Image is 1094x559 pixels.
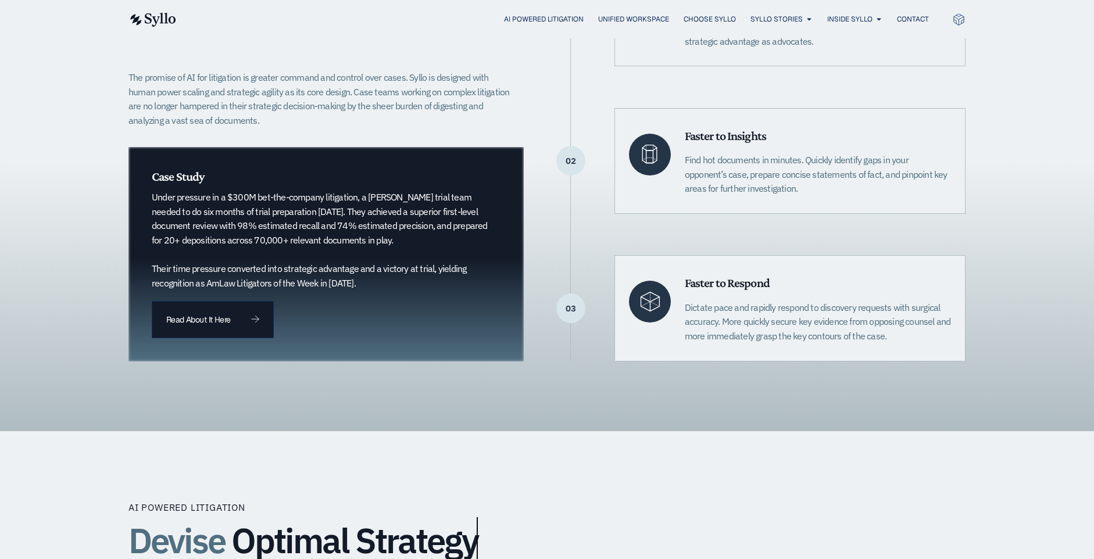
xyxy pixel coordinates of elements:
[166,316,230,324] span: Read About It Here
[152,190,488,290] p: Under pressure in a $300M bet-the-company litigation, a [PERSON_NAME] trial team needed to do six...
[556,160,585,162] p: 02
[685,153,951,196] p: Find hot documents in minutes. Quickly identify gaps in your opponent’s case, prepare concise sta...
[685,300,951,343] p: Dictate pace and rapidly respond to discovery requests with surgical accuracy. More quickly secur...
[897,14,929,24] a: Contact
[128,500,245,514] p: AI Powered Litigation
[556,308,585,309] p: 03
[199,14,929,25] nav: Menu
[750,14,803,24] a: Syllo Stories
[685,128,766,143] span: Faster to Insights
[128,13,176,27] img: syllo
[598,14,669,24] a: Unified Workspace
[827,14,873,24] a: Inside Syllo
[684,14,736,24] a: Choose Syllo
[504,14,584,24] a: AI Powered Litigation
[152,169,204,184] span: Case Study
[128,70,517,128] p: The promise of AI for litigation is greater command and control over cases. Syllo is designed wit...
[685,275,770,290] span: Faster to Respond
[152,301,274,338] a: Read About It Here
[199,14,929,25] div: Menu Toggle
